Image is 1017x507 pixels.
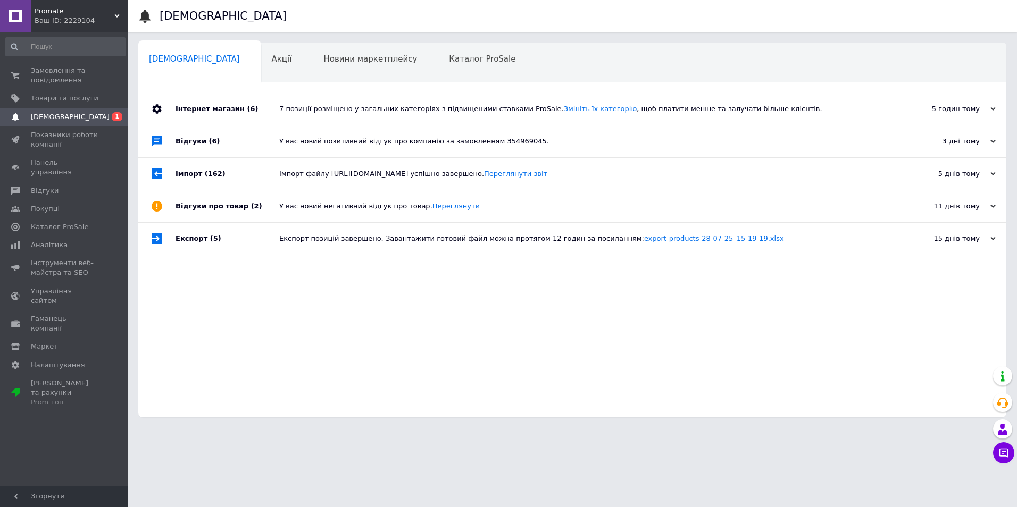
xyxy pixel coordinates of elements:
span: [DEMOGRAPHIC_DATA] [149,54,240,64]
div: Експорт [176,223,279,255]
span: Управління сайтом [31,286,98,306]
span: (6) [247,105,258,113]
span: (162) [205,170,226,178]
div: Відгуки [176,125,279,157]
div: У вас новий позитивний відгук про компанію за замовленням 354969045. [279,137,889,146]
div: 11 днів тому [889,201,996,211]
h1: [DEMOGRAPHIC_DATA] [160,10,287,22]
span: Інструменти веб-майстра та SEO [31,258,98,277]
span: Налаштування [31,360,85,370]
div: 7 позиції розміщено у загальних категоріях з підвищеними ставками ProSale. , щоб платити менше та... [279,104,889,114]
button: Чат з покупцем [993,442,1014,463]
div: Імпорт файлу [URL][DOMAIN_NAME] успішно завершено. [279,169,889,179]
span: Акції [272,54,292,64]
span: Аналітика [31,240,68,250]
a: Переглянути [432,202,480,210]
span: Гаманець компанії [31,314,98,333]
div: 5 годин тому [889,104,996,114]
span: Покупці [31,204,60,214]
span: Товари та послуги [31,94,98,103]
div: Експорт позицій завершено. Завантажити готовий файл можна протягом 12 годин за посиланням: [279,234,889,243]
span: (5) [210,234,221,242]
div: 3 дні тому [889,137,996,146]
span: Відгуки [31,186,59,196]
div: Ваш ID: 2229104 [35,16,128,26]
span: Замовлення та повідомлення [31,66,98,85]
span: Каталог ProSale [449,54,515,64]
div: 5 днів тому [889,169,996,179]
div: Імпорт [176,158,279,190]
div: У вас новий негативний відгук про товар. [279,201,889,211]
span: Показники роботи компанії [31,130,98,149]
span: (6) [209,137,220,145]
span: (2) [251,202,262,210]
span: Promate [35,6,114,16]
div: Відгуки про товар [176,190,279,222]
a: Переглянути звіт [484,170,547,178]
span: Панель управління [31,158,98,177]
div: 15 днів тому [889,234,996,243]
a: export-products-28-07-25_15-19-19.xlsx [644,234,784,242]
input: Пошук [5,37,126,56]
span: Каталог ProSale [31,222,88,232]
a: Змініть їх категорію [564,105,637,113]
div: Інтернет магазин [176,93,279,125]
span: [PERSON_NAME] та рахунки [31,378,98,408]
span: 1 [112,112,122,121]
span: Новини маркетплейсу [323,54,417,64]
span: Маркет [31,342,58,351]
span: [DEMOGRAPHIC_DATA] [31,112,110,122]
div: Prom топ [31,398,98,407]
